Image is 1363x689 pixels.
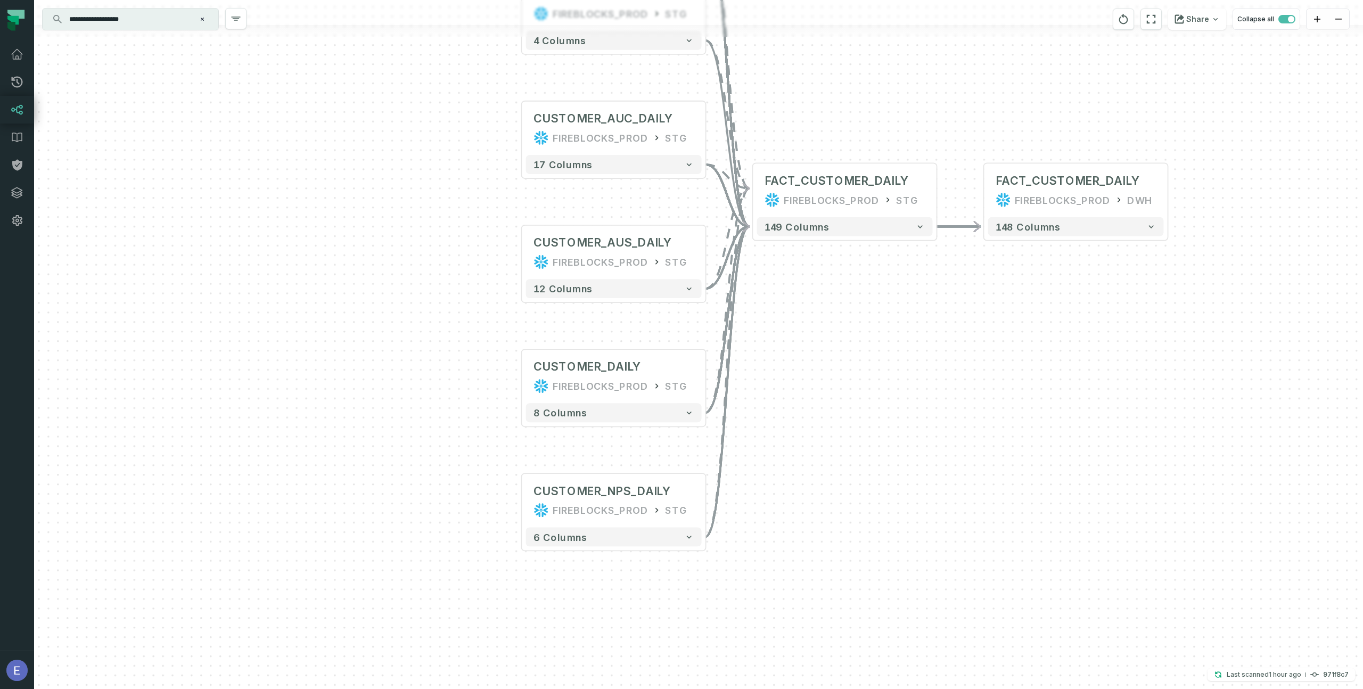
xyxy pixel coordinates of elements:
[553,379,648,394] div: FIREBLOCKS_PROD
[533,235,672,251] div: CUSTOMER_AUS_DAILY
[665,130,687,145] div: STG
[1208,668,1355,681] button: Last scanned[DATE] 2:22:58 PM971f8c7
[533,483,671,499] div: CUSTOMER_NPS_DAILY
[553,130,648,145] div: FIREBLOCKS_PROD
[765,221,830,233] span: 149 columns
[996,173,1140,188] div: FACT_CUSTOMER_DAILY
[705,188,749,537] g: Edge from 2cb1c09a76e05a894efd3dafd5a2a9b8 to 6ef4af16e355247df31ecc9d0d2a2924
[996,221,1061,233] span: 148 columns
[665,503,687,518] div: STG
[533,35,586,46] span: 4 columns
[896,192,918,208] div: STG
[705,165,749,188] g: Edge from 6cacae534e4ee7df84251eccfd5b0ec0 to 6ef4af16e355247df31ecc9d0d2a2924
[533,359,642,375] div: CUSTOMER_DAILY
[533,159,593,170] span: 17 columns
[665,255,687,270] div: STG
[1328,9,1349,30] button: zoom out
[1227,669,1301,680] p: Last scanned
[784,192,879,208] div: FIREBLOCKS_PROD
[1233,9,1300,30] button: Collapse all
[765,173,909,188] div: FACT_CUSTOMER_DAILY
[705,165,749,227] g: Edge from 6cacae534e4ee7df84251eccfd5b0ec0 to 6ef4af16e355247df31ecc9d0d2a2924
[533,407,587,419] span: 8 columns
[6,660,28,681] img: avatar of Eyal Ziv
[553,255,648,270] div: FIREBLOCKS_PROD
[1015,192,1110,208] div: FIREBLOCKS_PROD
[665,379,687,394] div: STG
[1323,671,1349,678] h4: 971f8c7
[197,14,208,24] button: Clear search query
[1269,670,1301,678] relative-time: Sep 2, 2025, 2:22 PM GMT+3
[533,111,673,127] div: CUSTOMER_AUC_DAILY
[553,503,648,518] div: FIREBLOCKS_PROD
[1127,192,1152,208] div: DWH
[1168,9,1226,30] button: Share
[533,283,593,294] span: 12 columns
[1307,9,1328,30] button: zoom in
[533,531,587,543] span: 6 columns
